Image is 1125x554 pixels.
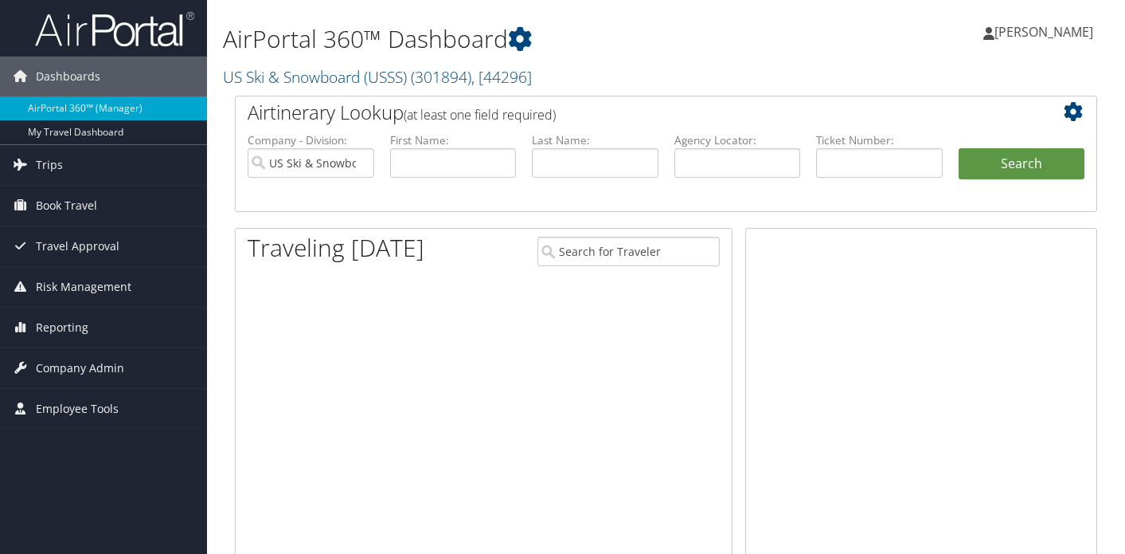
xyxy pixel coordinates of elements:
span: ( 301894 ) [411,66,471,88]
a: US Ski & Snowboard (USSS) [223,66,532,88]
span: (at least one field required) [404,106,556,124]
span: Trips [36,145,63,185]
input: Search for Traveler [537,237,721,266]
span: Company Admin [36,348,124,388]
span: Dashboards [36,57,100,96]
label: Ticket Number: [816,132,943,148]
span: Employee Tools [36,389,119,429]
span: Risk Management [36,267,131,307]
img: airportal-logo.png [35,10,194,48]
span: Book Travel [36,186,97,226]
label: First Name: [390,132,517,148]
h1: Traveling [DATE] [248,231,424,265]
span: , [ 44296 ] [471,66,532,88]
button: Search [959,148,1085,180]
label: Company - Division: [248,132,374,148]
label: Last Name: [532,132,658,148]
span: [PERSON_NAME] [994,23,1093,41]
h2: Airtinerary Lookup [248,99,1013,126]
a: [PERSON_NAME] [983,8,1109,56]
h1: AirPortal 360™ Dashboard [223,22,814,56]
span: Reporting [36,308,88,348]
span: Travel Approval [36,226,119,266]
label: Agency Locator: [674,132,801,148]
